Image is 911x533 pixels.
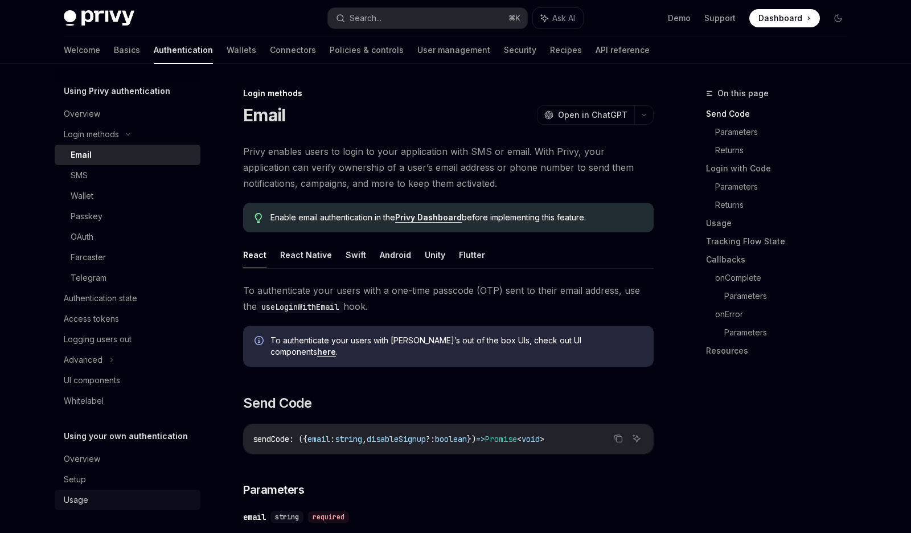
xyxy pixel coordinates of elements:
a: Parameters [724,287,856,305]
h5: Using Privy authentication [64,84,170,98]
a: Resources [706,342,856,360]
a: Wallet [55,186,200,206]
div: Setup [64,473,86,486]
span: void [522,434,540,444]
span: sendCode [253,434,289,444]
a: Access tokens [55,309,200,329]
span: => [476,434,485,444]
svg: Info [255,336,266,347]
span: Privy enables users to login to your application with SMS or email. With Privy, your application ... [243,143,654,191]
svg: Tip [255,213,262,223]
span: string [335,434,362,444]
a: Connectors [270,36,316,64]
div: Logging users out [64,333,132,346]
a: Setup [55,469,200,490]
span: disableSignup [367,434,426,444]
a: Returns [715,196,856,214]
a: OAuth [55,227,200,247]
a: Authentication state [55,288,200,309]
span: To authenticate your users with a one-time passcode (OTP) sent to their email address, use the hook. [243,282,654,314]
img: dark logo [64,10,134,26]
div: Email [71,148,92,162]
span: , [362,434,367,444]
div: Telegram [71,271,106,285]
span: : [330,434,335,444]
div: Passkey [71,210,102,223]
span: To authenticate your users with [PERSON_NAME]’s out of the box UIs, check out UI components . [270,335,642,358]
button: Ask AI [533,8,583,28]
a: Welcome [64,36,100,64]
a: Wallets [227,36,256,64]
a: Basics [114,36,140,64]
div: Advanced [64,353,102,367]
a: Privy Dashboard [395,212,462,223]
a: here [317,347,336,357]
a: onComplete [715,269,856,287]
div: Login methods [64,128,119,141]
a: Usage [706,214,856,232]
button: Copy the contents from the code block [611,431,626,446]
div: Authentication state [64,292,137,305]
a: onError [715,305,856,323]
a: User management [417,36,490,64]
a: Callbacks [706,251,856,269]
a: Whitelabel [55,391,200,411]
span: Ask AI [552,13,575,24]
button: Toggle dark mode [829,9,847,27]
div: Wallet [71,189,93,203]
div: Overview [64,107,100,121]
button: Flutter [459,241,485,268]
span: ?: [426,434,435,444]
div: Usage [64,493,88,507]
button: React Native [280,241,332,268]
span: < [517,434,522,444]
div: UI components [64,374,120,387]
a: Parameters [715,123,856,141]
a: Demo [668,13,691,24]
button: Android [380,241,411,268]
span: ⌘ K [508,14,520,23]
a: Overview [55,449,200,469]
span: Promise [485,434,517,444]
a: Returns [715,141,856,159]
span: On this page [717,87,769,100]
button: React [243,241,266,268]
a: Email [55,145,200,165]
div: Farcaster [71,251,106,264]
a: Recipes [550,36,582,64]
a: Parameters [715,178,856,196]
button: Swift [346,241,366,268]
span: Open in ChatGPT [558,109,627,121]
div: Login methods [243,88,654,99]
a: Dashboard [749,9,820,27]
a: Telegram [55,268,200,288]
span: Parameters [243,482,304,498]
a: Login with Code [706,159,856,178]
a: Passkey [55,206,200,227]
span: boolean [435,434,467,444]
a: Farcaster [55,247,200,268]
h5: Using your own authentication [64,429,188,443]
span: }) [467,434,476,444]
div: required [308,511,349,523]
span: : ({ [289,434,307,444]
a: API reference [596,36,650,64]
span: string [275,512,299,522]
span: Enable email authentication in the before implementing this feature. [270,212,642,223]
a: Authentication [154,36,213,64]
div: Overview [64,452,100,466]
button: Search...⌘K [328,8,527,28]
div: email [243,511,266,523]
a: Support [704,13,736,24]
div: Search... [350,11,381,25]
span: email [307,434,330,444]
div: Whitelabel [64,394,104,408]
a: Usage [55,490,200,510]
a: Security [504,36,536,64]
a: UI components [55,370,200,391]
span: Send Code [243,394,312,412]
div: OAuth [71,230,93,244]
span: > [540,434,544,444]
div: Access tokens [64,312,119,326]
a: Send Code [706,105,856,123]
